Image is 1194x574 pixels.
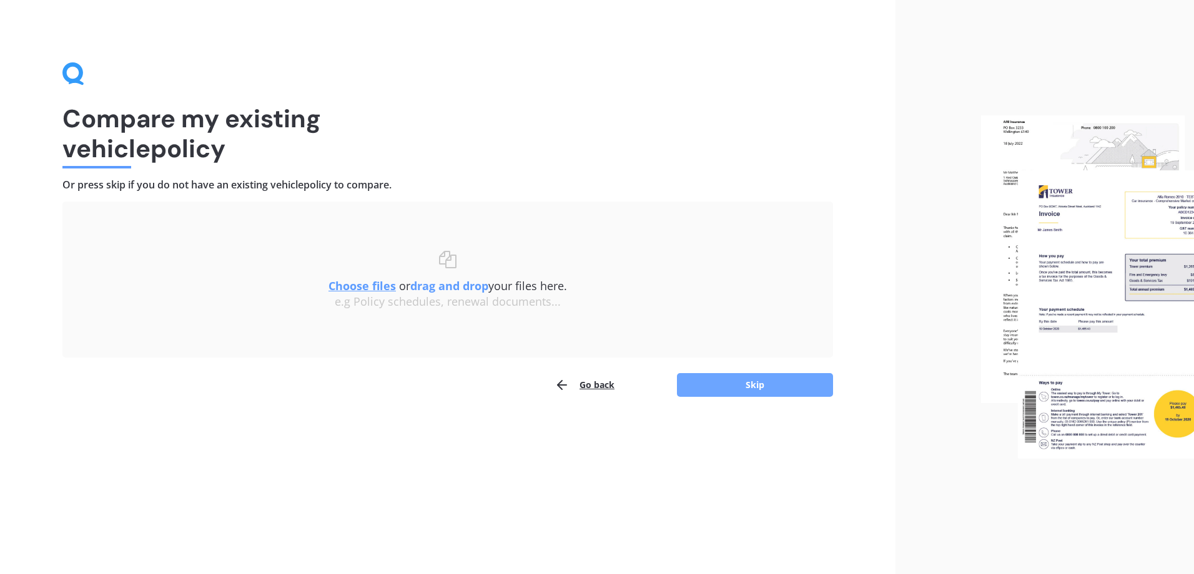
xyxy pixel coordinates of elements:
u: Choose files [328,278,396,293]
button: Go back [555,372,614,397]
div: e.g Policy schedules, renewal documents... [87,295,808,309]
h4: Or press skip if you do not have an existing vehicle policy to compare. [62,178,833,192]
h1: Compare my existing vehicle policy [62,104,833,163]
b: drag and drop [410,278,488,293]
img: files.webp [981,115,1194,459]
button: Skip [677,373,833,397]
span: or your files here. [328,278,567,293]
